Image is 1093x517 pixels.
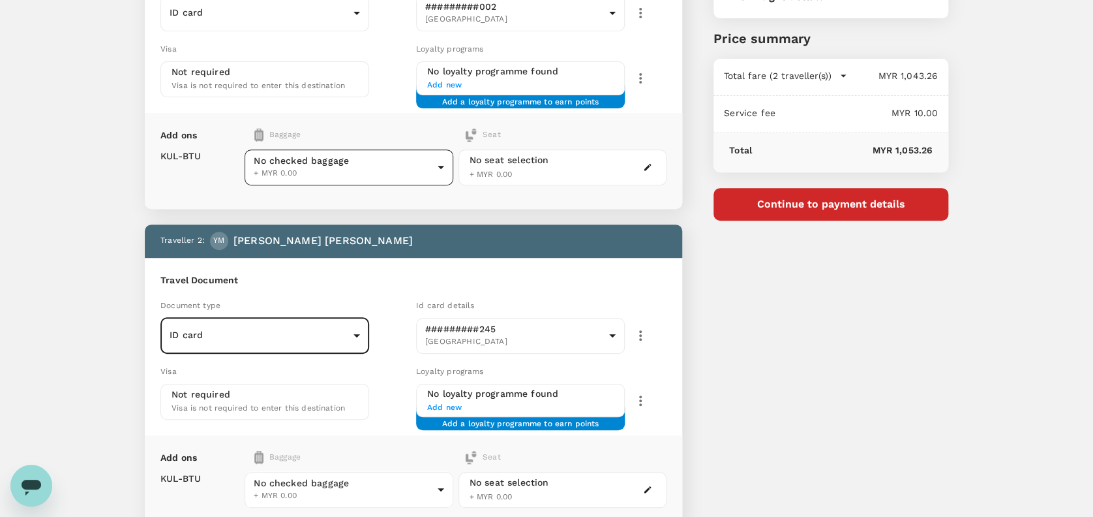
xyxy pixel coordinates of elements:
span: Add new [427,79,614,92]
button: Continue to payment details [713,188,948,221]
h6: No loyalty programme found [427,65,614,79]
div: #########245[GEOGRAPHIC_DATA] [416,314,625,358]
span: Visa is not required to enter this destination [172,81,345,90]
img: baggage-icon [254,451,263,464]
div: No seat selection [470,476,549,490]
p: KUL - BTU [160,472,201,485]
span: Visa [160,44,177,54]
p: Total [729,144,752,157]
p: Add ons [160,451,197,464]
span: + MYR 0.00 [254,490,432,503]
p: ID card [170,6,348,19]
span: Loyalty programs [416,44,483,54]
span: No checked baggage [254,154,432,167]
p: ID card [170,328,348,341]
span: Visa is not required to enter this destination [172,403,345,413]
span: + MYR 0.00 [470,492,513,501]
span: Add a loyalty programme to earn points [442,96,599,98]
span: [GEOGRAPHIC_DATA] [425,13,604,26]
h6: No loyalty programme found [427,387,614,401]
p: MYR 1,053.26 [752,144,933,157]
h6: Travel Document [160,274,666,288]
div: ID card [160,319,369,352]
span: YM [213,234,224,247]
p: Add ons [160,129,197,142]
p: Price summary [713,29,948,48]
p: Not required [172,65,230,78]
span: + MYR 0.00 [470,170,513,179]
p: #########245 [425,322,601,336]
button: Total fare (2 traveller(s)) [724,69,847,82]
img: baggage-icon [464,451,477,464]
p: MYR 10.00 [775,106,938,119]
div: No checked baggage+ MYR 0.00 [245,149,453,185]
iframe: Button to launch messaging window [10,465,52,507]
div: No checked baggage+ MYR 0.00 [245,471,453,508]
span: + MYR 0.00 [254,167,432,180]
div: Seat [464,129,501,142]
p: [PERSON_NAME] [PERSON_NAME] [233,233,413,249]
div: Baggage [254,129,406,142]
div: Seat [464,451,501,464]
p: MYR 1,043.26 [847,69,938,82]
p: Traveller 2 : [160,234,205,247]
p: KUL - BTU [160,149,201,163]
span: Id card details [416,301,474,310]
p: Service fee [724,106,775,119]
img: baggage-icon [254,129,263,142]
span: Visa [160,367,177,376]
div: No seat selection [470,153,549,167]
p: Total fare (2 traveller(s)) [724,69,831,82]
p: Not required [172,388,230,401]
span: Document type [160,301,220,310]
img: baggage-icon [464,129,477,142]
span: [GEOGRAPHIC_DATA] [425,336,604,349]
div: Baggage [254,451,406,464]
span: Loyalty programs [416,367,483,376]
span: Add a loyalty programme to earn points [442,418,599,420]
span: No checked baggage [254,477,432,490]
span: Add new [427,401,614,415]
